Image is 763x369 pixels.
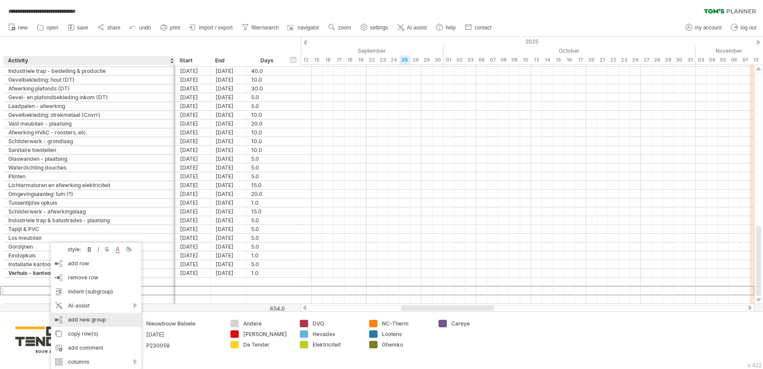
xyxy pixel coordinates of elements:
div: [DATE] [211,128,247,137]
div: [DATE] [211,111,247,119]
span: zoom [338,25,351,31]
div: [DATE] [176,242,211,251]
a: print [158,22,183,33]
a: help [434,22,458,33]
div: [DATE] [176,181,211,189]
div: Monday, 3 November 2025 [696,55,707,65]
div: NC-Therm [382,320,430,327]
div: [DATE] [176,67,211,75]
div: Wednesday, 24 September 2025 [389,55,399,65]
div: Thursday, 6 November 2025 [729,55,740,65]
div: 1.0 [251,199,284,207]
div: Thursday, 9 October 2025 [509,55,520,65]
div: [DATE] [176,84,211,93]
div: Wednesday, 1 October 2025 [443,55,454,65]
div: [DATE] [176,199,211,207]
div: [DATE] [176,93,211,101]
div: 5.0 [251,234,284,242]
div: Ghemko [382,341,430,348]
span: new [18,25,28,31]
div: 1.0 [251,251,284,260]
div: Hevadex [313,330,360,338]
div: Friday, 17 October 2025 [575,55,586,65]
a: undo [127,22,154,33]
span: import / export [199,25,233,31]
div: [DATE] [176,137,211,145]
div: Gevelbekleding: hout (DT) [8,76,171,84]
div: add row [51,257,141,271]
div: Tapijt & PVC [8,225,171,233]
a: filter/search [240,22,281,33]
a: my account [683,22,724,33]
div: [DATE] [211,199,247,207]
div: Industriele trap & balustrades - plaatsing [8,216,171,224]
a: AI assist [395,22,429,33]
div: 30.0 [251,84,284,93]
div: 20.0 [251,119,284,128]
div: v 422 [748,362,762,369]
div: [DATE] [211,225,247,233]
div: [DATE] [211,155,247,163]
div: [DATE] [211,269,247,277]
div: columns [51,355,141,369]
div: Monday, 6 October 2025 [476,55,487,65]
div: Lootens [382,330,430,338]
div: Waterdichting douches [8,163,171,172]
div: [DATE] [211,67,247,75]
div: [DATE] [176,76,211,84]
div: Omgevingsaanleg: tuin (?) [8,190,171,198]
div: Days [246,56,288,65]
div: Friday, 10 October 2025 [520,55,531,65]
div: [DATE] [211,84,247,93]
div: Gevelbekleding: strekmetaal (Covrr) [8,111,171,119]
div: Tuesday, 21 October 2025 [597,55,608,65]
img: ffb6ac5e-0563-4bd5-83e8-104ebdae6ea3.png [5,320,86,359]
div: [DATE] [211,102,247,110]
div: copy row(s) [51,327,141,341]
div: Tuesday, 23 September 2025 [378,55,389,65]
span: filter/search [252,25,279,31]
div: Glaswanden - plaatsing [8,155,171,163]
div: Thursday, 2 October 2025 [454,55,465,65]
div: [DATE] [211,207,247,216]
div: Friday, 26 September 2025 [410,55,421,65]
div: [DATE] [176,225,211,233]
div: Wednesday, 15 October 2025 [553,55,564,65]
span: save [77,25,88,31]
div: [DATE] [176,260,211,268]
div: [DATE] [176,207,211,216]
div: Friday, 24 October 2025 [630,55,641,65]
a: new [6,22,30,33]
div: Wednesday, 29 October 2025 [663,55,674,65]
div: [DATE] [176,155,211,163]
div: [PERSON_NAME] [243,330,291,338]
div: 654.0 [247,305,285,312]
div: Friday, 3 October 2025 [465,55,476,65]
span: my account [695,25,722,31]
div: 10.0 [251,128,284,137]
div: 5.0 [251,260,284,268]
div: [DATE] [211,190,247,198]
span: help [446,25,456,31]
a: zoom [326,22,353,33]
div: Wednesday, 5 November 2025 [718,55,729,65]
div: 5.0 [251,242,284,251]
div: 5.0 [251,172,284,181]
div: Friday, 31 October 2025 [685,55,696,65]
span: AI assist [407,25,427,31]
div: Friday, 19 September 2025 [356,55,367,65]
a: save [65,22,91,33]
div: Afwerking plafonds (DT) [8,84,171,93]
div: Monday, 15 September 2025 [312,55,323,65]
div: [DATE] [176,102,211,110]
div: [DATE] [211,93,247,101]
div: [DATE] [176,251,211,260]
div: [DATE] [176,190,211,198]
div: [DATE] [211,163,247,172]
div: Monday, 29 September 2025 [421,55,432,65]
span: contact [475,25,492,31]
div: [DATE] [176,128,211,137]
div: End [215,56,241,65]
div: Friday, 12 September 2025 [301,55,312,65]
div: 5.0 [251,93,284,101]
